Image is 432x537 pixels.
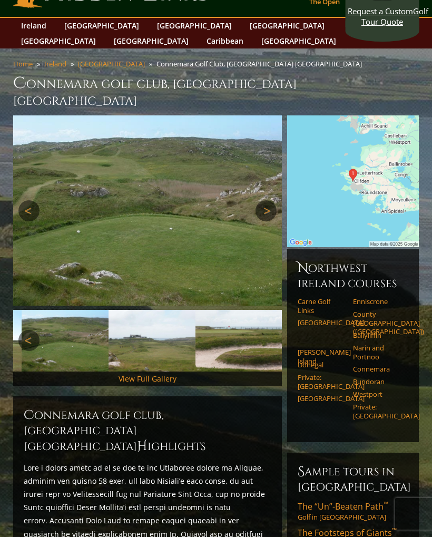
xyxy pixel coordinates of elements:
a: Enniscrone [353,297,401,306]
span: The “Un”-Beaten Path [298,501,388,512]
a: [GEOGRAPHIC_DATA] [16,33,101,48]
sup: ™ [392,526,397,535]
a: Next [256,200,277,221]
a: Ireland [44,59,66,69]
a: Private: [GEOGRAPHIC_DATA] [353,403,401,420]
a: [GEOGRAPHIC_DATA] [244,18,330,33]
a: Ballyliffin [353,331,401,339]
a: Narin and Portnoo [353,344,401,361]
a: Connemara [353,365,401,373]
a: [GEOGRAPHIC_DATA] [109,33,194,48]
h6: Northwest Ireland Courses [298,260,408,291]
a: Carne Golf Links [298,297,346,315]
span: Request a Custom [348,6,413,16]
a: Westport [353,390,401,398]
a: Home [13,59,33,69]
a: Private: [GEOGRAPHIC_DATA] [298,373,346,390]
a: [GEOGRAPHIC_DATA] [298,318,346,327]
a: Caribbean [201,33,249,48]
a: [GEOGRAPHIC_DATA] [152,18,237,33]
h2: Connemara Golf Club, [GEOGRAPHIC_DATA] [GEOGRAPHIC_DATA] ighlights [24,407,272,455]
a: View Full Gallery [119,374,176,384]
li: Connemara Golf Club, [GEOGRAPHIC_DATA] [GEOGRAPHIC_DATA] [156,59,366,69]
a: [GEOGRAPHIC_DATA] [78,59,145,69]
a: Bundoran [353,377,401,386]
a: Donegal [298,360,346,369]
a: Ireland [16,18,52,33]
a: The “Un”-Beaten Path™Golf in [GEOGRAPHIC_DATA] [298,501,408,522]
span: H [137,438,148,455]
a: [GEOGRAPHIC_DATA] [59,18,144,33]
a: [GEOGRAPHIC_DATA] [298,394,346,403]
h6: Sample Tours in [GEOGRAPHIC_DATA] [298,463,408,494]
sup: ™ [384,500,388,509]
a: [GEOGRAPHIC_DATA] [256,33,341,48]
a: [PERSON_NAME] Island [298,348,346,365]
img: Google Map of Ballyconneely, Clifden, Co. Galway, Ireland [287,115,419,247]
a: Previous [18,330,40,351]
a: County [GEOGRAPHIC_DATA] ([GEOGRAPHIC_DATA]) [353,310,401,336]
h1: Connemara Golf Club, [GEOGRAPHIC_DATA] [GEOGRAPHIC_DATA] [13,73,419,109]
a: Previous [18,200,40,221]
